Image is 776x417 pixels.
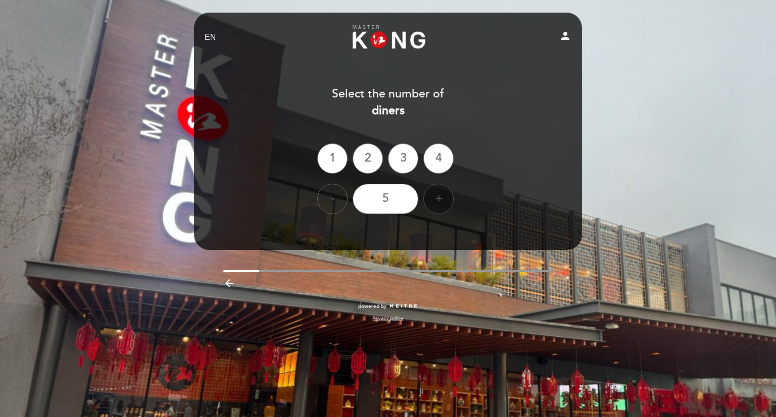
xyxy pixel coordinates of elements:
a: Privacy policy [372,315,403,322]
b: diners [372,103,405,118]
div: 3 [388,143,418,174]
div: 4 [423,143,454,174]
span: powered by [358,303,386,310]
div: 2 [353,143,383,174]
img: MEITRE [389,304,418,309]
div: + [423,184,454,214]
div: Select the number of [193,86,583,119]
i: person [559,30,571,42]
a: Master Kong Primavera [325,24,451,51]
div: - [317,184,348,214]
div: 5 [353,184,418,214]
a: powered by [358,303,418,310]
i: arrow_backward [223,277,235,289]
button: person [559,30,571,45]
div: 1 [317,143,348,174]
